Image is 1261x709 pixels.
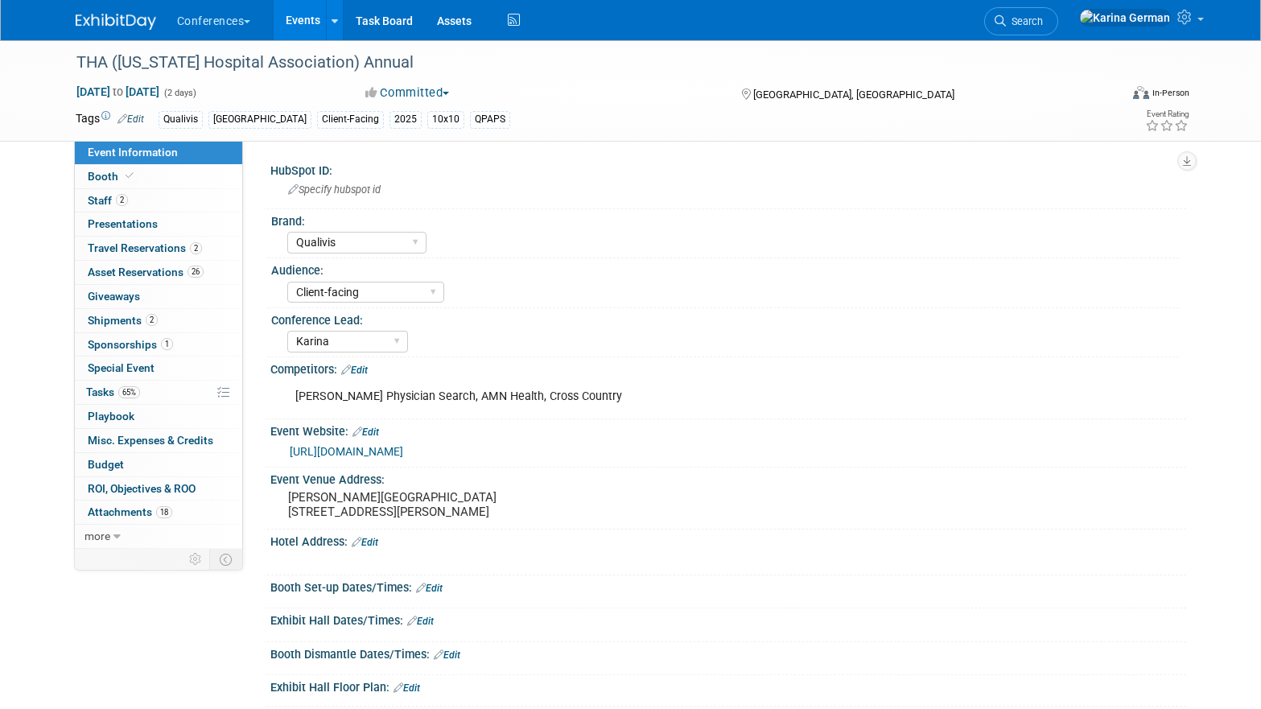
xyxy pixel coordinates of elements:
span: 2 [146,314,158,326]
span: (2 days) [163,88,196,98]
span: more [84,530,110,542]
span: Special Event [88,361,155,374]
td: Tags [76,110,144,129]
div: Event Venue Address: [270,468,1186,488]
img: Format-Inperson.png [1133,86,1149,99]
div: 2025 [389,111,422,128]
span: Shipments [88,314,158,327]
span: 2 [190,242,202,254]
span: Budget [88,458,124,471]
div: THA ([US_STATE] Hospital Association) Annual [71,48,1095,77]
a: more [75,525,242,548]
span: Staff [88,194,128,207]
div: Competitors: [270,357,1186,378]
a: Asset Reservations26 [75,261,242,284]
a: Edit [434,649,460,661]
a: Edit [352,537,378,548]
span: Misc. Expenses & Credits [88,434,213,447]
a: Travel Reservations2 [75,237,242,260]
a: Event Information [75,141,242,164]
span: ROI, Objectives & ROO [88,482,196,495]
div: Brand: [271,209,1179,229]
a: Budget [75,453,242,476]
span: Tasks [86,385,140,398]
div: In-Person [1152,87,1189,99]
div: Qualivis [159,111,203,128]
div: Audience: [271,258,1179,278]
a: ROI, Objectives & ROO [75,477,242,501]
span: Specify hubspot id [288,183,381,196]
div: Booth Set-up Dates/Times: [270,575,1186,596]
a: Edit [416,583,443,594]
td: Personalize Event Tab Strip [182,549,210,570]
i: Booth reservation complete [126,171,134,180]
span: Asset Reservations [88,266,204,278]
span: [DATE] [DATE] [76,85,160,99]
div: Hotel Address: [270,530,1186,550]
div: [PERSON_NAME] Physician Search, AMN Health, Cross Country [284,381,1009,413]
div: 10x10 [427,111,464,128]
a: Misc. Expenses & Credits [75,429,242,452]
span: Sponsorships [88,338,173,351]
a: Edit [341,365,368,376]
span: Giveaways [88,290,140,303]
span: Playbook [88,410,134,423]
td: Toggle Event Tabs [209,549,242,570]
div: Client-Facing [317,111,384,128]
span: 18 [156,506,172,518]
a: Sponsorships1 [75,333,242,357]
a: Edit [117,113,144,125]
a: Presentations [75,212,242,236]
button: Committed [360,85,455,101]
span: 2 [116,194,128,206]
a: Search [984,7,1058,35]
div: Event Website: [270,419,1186,440]
div: Event Format [1024,84,1190,108]
span: 1 [161,338,173,350]
span: to [110,85,126,98]
img: Karina German [1079,9,1171,27]
div: Exhibit Hall Floor Plan: [270,675,1186,696]
a: Edit [407,616,434,627]
a: Giveaways [75,285,242,308]
span: 65% [118,386,140,398]
span: Attachments [88,505,172,518]
a: [URL][DOMAIN_NAME] [290,445,403,458]
div: Event Rating [1145,110,1189,118]
a: Shipments2 [75,309,242,332]
span: Presentations [88,217,158,230]
a: Edit [394,682,420,694]
div: [GEOGRAPHIC_DATA] [208,111,311,128]
a: Playbook [75,405,242,428]
span: Travel Reservations [88,241,202,254]
span: Event Information [88,146,178,159]
div: QPAPS [470,111,510,128]
span: Booth [88,170,137,183]
div: Conference Lead: [271,308,1179,328]
pre: [PERSON_NAME][GEOGRAPHIC_DATA] [STREET_ADDRESS][PERSON_NAME] [288,490,634,519]
a: Staff2 [75,189,242,212]
div: HubSpot ID: [270,159,1186,179]
div: Exhibit Hall Dates/Times: [270,608,1186,629]
a: Booth [75,165,242,188]
a: Edit [352,427,379,438]
a: Attachments18 [75,501,242,524]
a: Tasks65% [75,381,242,404]
a: Special Event [75,357,242,380]
span: Search [1006,15,1043,27]
span: 26 [188,266,204,278]
span: [GEOGRAPHIC_DATA], [GEOGRAPHIC_DATA] [753,89,954,101]
img: ExhibitDay [76,14,156,30]
div: Booth Dismantle Dates/Times: [270,642,1186,663]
